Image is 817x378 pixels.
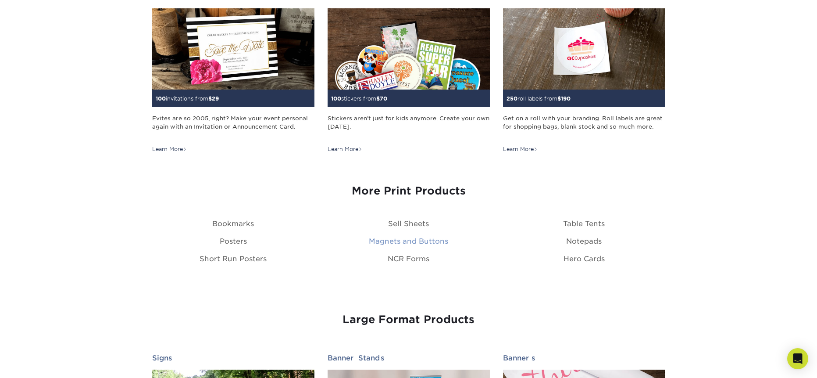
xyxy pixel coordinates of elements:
[328,145,362,153] div: Learn More
[566,237,602,245] a: Notepads
[503,8,665,90] img: Roll Labels
[369,237,448,245] a: Magnets and Buttons
[561,95,571,102] span: 190
[503,145,538,153] div: Learn More
[564,255,605,263] a: Hero Cards
[388,220,429,228] a: Sell Sheets
[328,354,490,362] h2: Banner Stands
[331,95,341,102] span: 100
[563,220,605,228] a: Table Tents
[152,145,187,153] div: Learn More
[212,95,219,102] span: 29
[328,8,490,90] img: Stickers
[152,8,314,90] img: Invitations and Announcements
[787,348,808,369] div: Open Intercom Messenger
[152,185,665,198] h3: More Print Products
[152,313,665,326] h3: Large Format Products
[220,237,247,245] a: Posters
[380,95,387,102] span: 70
[156,95,219,102] small: invitations from
[152,114,314,139] div: Evites are so 2005, right? Make your event personal again with an Invitation or Announcement Card.
[156,95,166,102] span: 100
[208,95,212,102] span: $
[507,95,571,102] small: roll labels from
[376,95,380,102] span: $
[507,95,517,102] span: 250
[503,354,665,362] h2: Banners
[152,354,314,362] h2: Signs
[331,95,387,102] small: stickers from
[328,114,490,139] div: Stickers aren't just for kids anymore. Create your own [DATE].
[200,255,267,263] a: Short Run Posters
[212,220,254,228] a: Bookmarks
[388,255,429,263] a: NCR Forms
[503,114,665,139] div: Get on a roll with your branding. Roll labels are great for shopping bags, blank stock and so muc...
[557,95,561,102] span: $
